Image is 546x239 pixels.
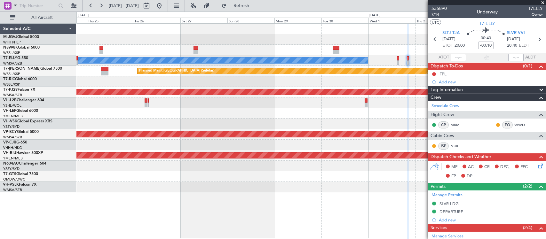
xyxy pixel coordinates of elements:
a: WSSL/XSP [3,82,20,87]
span: Refresh [228,4,255,8]
a: WWD [514,122,529,128]
div: Sat 27 [180,18,227,23]
span: Cabin Crew [431,132,455,140]
span: All Aircraft [17,15,67,20]
a: N604AUChallenger 604 [3,162,46,166]
span: [DATE] [442,36,455,42]
span: Permits [431,183,446,190]
button: UTC [430,19,441,25]
span: [DATE] - [DATE] [109,3,139,9]
div: Fri 26 [134,18,181,23]
div: [DATE] [78,13,89,18]
input: Trip Number [20,1,56,11]
div: Sun 28 [227,18,274,23]
button: All Aircraft [7,12,69,23]
span: VP-CJR [3,141,16,144]
span: 535890 [431,5,447,12]
span: Leg Information [431,86,463,94]
span: Owner [528,12,543,17]
span: DFC, [500,164,510,170]
a: T7-[PERSON_NAME]Global 7500 [3,67,62,71]
a: YSHL/WOL [3,103,21,108]
a: YSSY/SYD [3,124,20,129]
span: M-JGVJ [3,35,17,39]
div: [DATE] [369,13,380,18]
span: FP [451,173,456,180]
a: VHHH/HKG [3,145,22,150]
span: T7-RIC [3,77,15,81]
span: T7-ELLY [3,56,17,60]
a: VH-L2BChallenger 604 [3,98,44,102]
span: ELDT [519,42,529,49]
a: WMSA/SZB [3,188,22,192]
span: FFC [520,164,528,170]
a: T7-ELLYG-550 [3,56,28,60]
div: CP [438,121,449,128]
span: Flight Crew [431,111,454,119]
div: Tue 30 [321,18,368,23]
span: T7ELLY [528,5,543,12]
span: SLTJ TJA [442,30,460,36]
span: N604AU [3,162,19,166]
span: VH-LEP [3,109,16,113]
a: N8998KGlobal 6000 [3,46,40,50]
div: Thu 2 [415,18,462,23]
span: 9H-VSLK [3,183,19,187]
a: VH-VSKGlobal Express XRS [3,119,52,123]
a: WSSL/XSP [3,72,20,76]
a: WMSA/SZB [3,135,22,140]
span: N8998K [3,46,18,50]
a: YMEN/MEB [3,156,23,161]
a: WMSA/SZB [3,61,22,66]
a: Manage Permits [431,192,463,198]
span: (0/1) [523,63,532,69]
a: VH-RIUHawker 800XP [3,151,43,155]
span: (2/4) [523,224,532,231]
span: Dispatch Checks and Weather [431,153,491,161]
span: VP-BCY [3,130,17,134]
div: DEPARTURE [439,209,463,214]
span: MF [451,164,457,170]
div: Add new [439,217,543,223]
a: NUK [450,143,465,149]
a: WIHH/HLP [3,40,21,45]
span: Dispatch To-Dos [431,63,463,70]
span: Services [431,224,447,232]
div: ISP [438,143,449,150]
div: FO [502,121,513,128]
span: 20:40 [507,42,517,49]
a: MRM [450,122,465,128]
a: YMEN/MEB [3,114,23,119]
a: OMDW/DWC [3,177,25,182]
div: Underway [477,9,498,15]
span: T7-ELLY [479,20,495,27]
span: T7-[PERSON_NAME] [3,67,40,71]
div: Thu 25 [87,18,134,23]
a: Schedule Crew [431,103,459,109]
button: Refresh [218,1,257,11]
div: Mon 29 [274,18,321,23]
span: 7/14 [431,12,447,17]
a: VH-LEPGlobal 6000 [3,109,38,113]
a: WMSA/SZB [3,93,22,97]
a: WSSL/XSP [3,50,20,55]
a: VP-BCYGlobal 5000 [3,130,39,134]
a: T7-PJ29Falcon 7X [3,88,35,92]
span: DP [467,173,472,180]
a: 9H-VSLKFalcon 7X [3,183,36,187]
div: Planned Maint [GEOGRAPHIC_DATA] (Seletar) [139,66,214,76]
a: YSSY/SYD [3,166,20,171]
span: ATOT [439,54,449,61]
div: Wed 1 [368,18,415,23]
span: 20:00 [455,42,465,49]
span: T7-PJ29 [3,88,18,92]
span: [DATE] [507,36,520,42]
span: (2/2) [523,183,532,189]
span: 00:40 [481,35,491,42]
span: VH-RIU [3,151,16,155]
div: FPL [439,71,447,77]
span: CR [484,164,490,170]
input: --:-- [451,54,466,61]
a: VP-CJRG-650 [3,141,27,144]
a: T7-RICGlobal 6000 [3,77,37,81]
